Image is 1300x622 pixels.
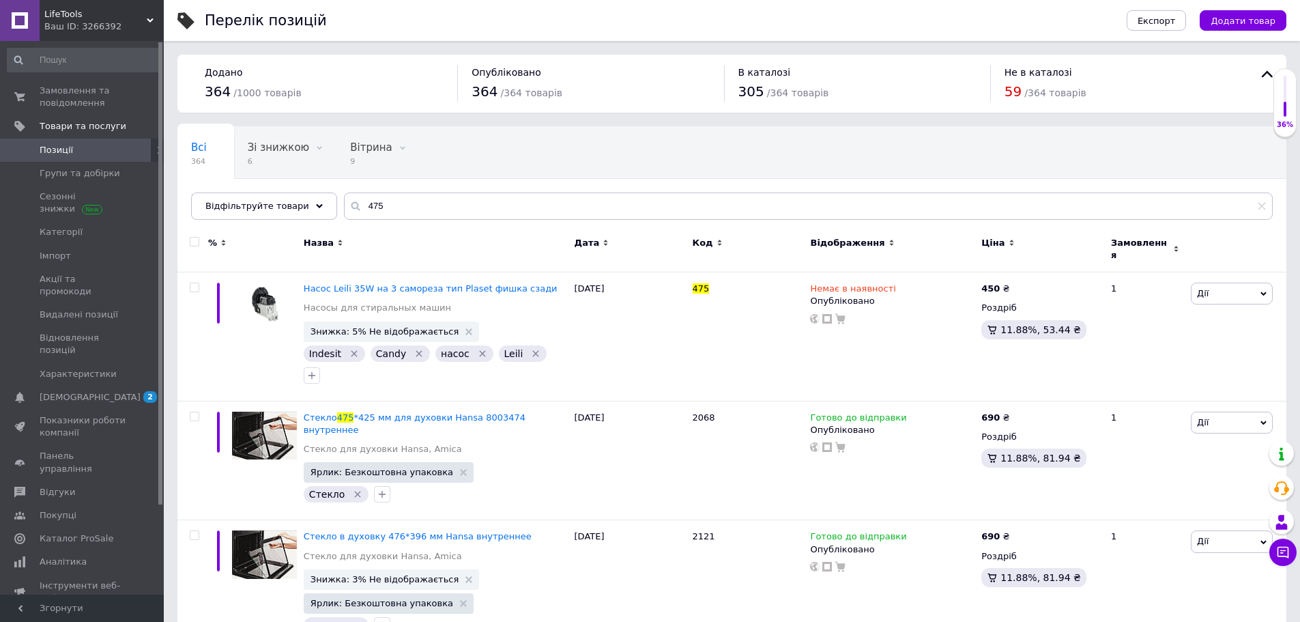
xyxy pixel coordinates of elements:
span: 59 [1005,83,1022,100]
span: Опубліковано [472,67,541,78]
span: Код [693,237,713,249]
span: Не в каталозі [1005,67,1072,78]
span: 364 [191,156,207,167]
div: Ваш ID: 3266392 [44,20,164,33]
div: 1 [1103,272,1187,401]
span: Ярлик: Безкоштовна упаковка [310,468,453,477]
button: Чат з покупцем [1269,539,1297,566]
span: Відновлення позицій [40,332,126,356]
a: Стекло в духовку 476*396 мм Hansa внутреннее [304,531,532,541]
span: / 364 товарів [501,87,562,98]
a: Стекло475*425 мм для духовки Hansa 8003474 внутреннее [304,412,525,435]
span: 11.88%, 81.94 ₴ [1000,572,1081,583]
span: 475 [693,283,710,294]
div: [DATE] [571,401,689,520]
a: Насос Leili 35W на 3 самореза тип Plaset фишка сзади [304,283,558,294]
a: Стекло для духовки Hansa, Amica [304,443,462,455]
span: Каталог ProSale [40,533,113,545]
span: Показники роботи компанії [40,414,126,439]
span: Імпорт [40,250,71,262]
span: Групи та добірки [40,167,120,180]
span: Дата [575,237,600,249]
span: 364 [205,83,231,100]
span: Стекло [304,412,337,423]
span: 11.88%, 53.44 ₴ [1000,324,1081,335]
span: Всі [191,141,207,154]
span: Відгуки [40,486,75,498]
div: 1 [1103,401,1187,520]
span: Дії [1197,288,1209,298]
div: Роздріб [981,431,1099,443]
div: 36% [1274,120,1296,130]
div: ₴ [981,412,1009,424]
span: Акції та промокоди [40,273,126,298]
span: Знижка: 5% Не відображається [310,327,459,336]
span: Замовлення [1111,237,1170,261]
span: Позиції [40,144,73,156]
span: 305 [738,83,764,100]
span: Додано [205,67,242,78]
span: Видалені позиції [40,309,118,321]
div: ₴ [981,531,1009,543]
span: % [208,237,217,249]
span: Характеристики [40,368,117,380]
span: Додати товар [1211,16,1275,26]
span: Вітрина [350,141,392,154]
span: Категорії [40,226,83,238]
span: Стекло [309,489,345,500]
span: Дії [1197,536,1209,546]
button: Експорт [1127,10,1187,31]
div: Перелік позицій [205,14,327,28]
span: Leili [504,348,523,359]
span: Ярлик: Безкоштовна упаковка [310,599,453,608]
span: Candy [376,348,406,359]
span: 11.88%, 81.94 ₴ [1000,453,1081,464]
img: Стекло 475*425 мм для духовки Hansa 8003474 внутреннее [232,412,297,460]
span: Indesit [309,348,341,359]
span: В каталозі [738,67,791,78]
img: Стекло в духовку 476*396 мм Hansa внутреннее [232,531,297,578]
input: Пошук [7,48,161,72]
span: Приховані [191,193,246,206]
div: Опубліковано [810,424,974,436]
span: Готово до відправки [810,412,906,427]
span: Зі знижкою [248,141,309,154]
b: 450 [981,283,1000,294]
svg: Видалити мітку [352,489,363,500]
span: Відфільтруйте товари [205,201,309,211]
span: Ціна [981,237,1005,249]
span: / 1000 товарів [233,87,301,98]
span: [DEMOGRAPHIC_DATA] [40,391,141,404]
img: Насос Leili 35W на 3 самореза тип Plaset фишка сзади [232,283,297,326]
div: Опубліковано [810,295,974,307]
div: Роздріб [981,302,1099,314]
span: Замовлення та повідомлення [40,85,126,109]
span: Знижка: 3% Не відображається [310,575,459,584]
span: 364 [472,83,497,100]
div: ₴ [981,283,1009,295]
span: Дії [1197,417,1209,427]
span: LifeTools [44,8,147,20]
span: / 364 товарів [767,87,828,98]
span: насос [441,348,470,359]
svg: Видалити мітку [530,348,541,359]
span: Немає в наявності [810,283,895,298]
div: Роздріб [981,550,1099,563]
span: Аналітика [40,556,87,568]
a: Насосы для стиральных машин [304,302,451,314]
b: 690 [981,412,1000,423]
span: Експорт [1138,16,1176,26]
svg: Видалити мітку [349,348,360,359]
b: 690 [981,531,1000,541]
svg: Видалити мітку [414,348,424,359]
span: 475 [337,412,354,423]
span: 6 [248,156,309,167]
a: Стекло для духовки Hansa, Amica [304,550,462,563]
div: [DATE] [571,272,689,401]
span: 9 [350,156,392,167]
svg: Видалити мітку [477,348,488,359]
span: Готово до відправки [810,531,906,546]
button: Додати товар [1200,10,1286,31]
